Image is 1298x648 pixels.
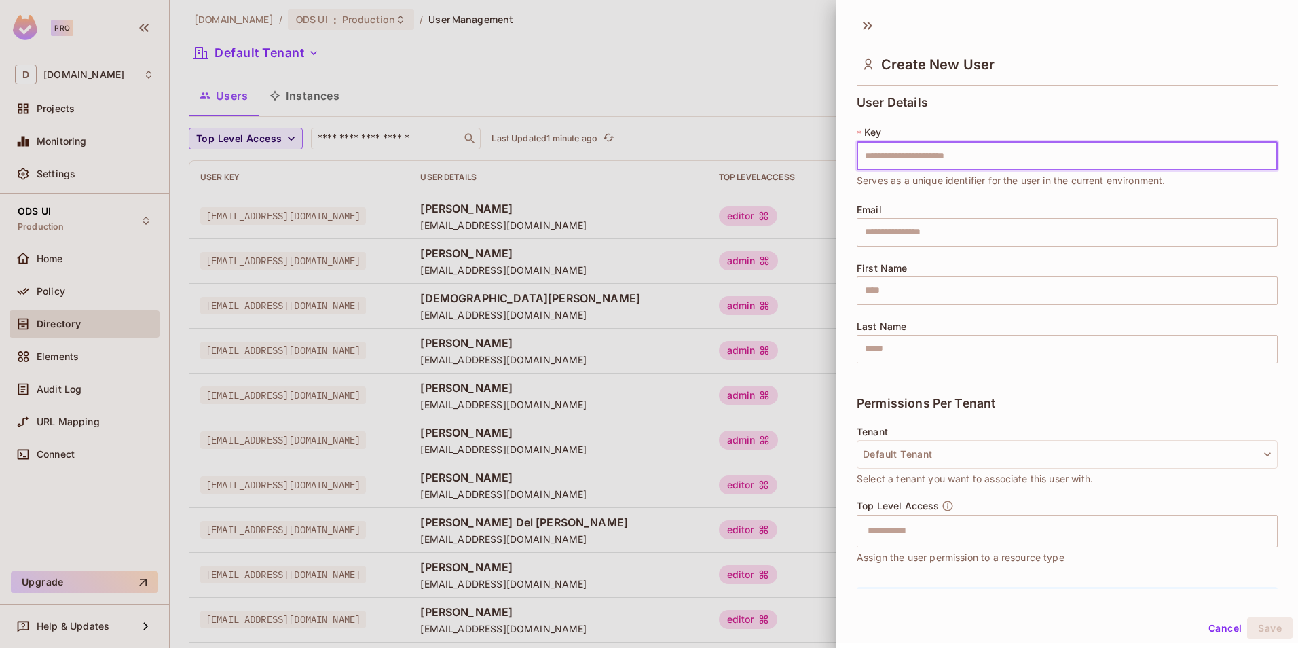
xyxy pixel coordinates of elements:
[1270,529,1273,532] button: Open
[857,501,939,511] span: Top Level Access
[857,204,882,215] span: Email
[857,263,908,274] span: First Name
[857,397,995,410] span: Permissions Per Tenant
[857,321,906,332] span: Last Name
[864,127,881,138] span: Key
[857,550,1064,565] span: Assign the user permission to a resource type
[857,440,1278,469] button: Default Tenant
[857,471,1093,486] span: Select a tenant you want to associate this user with.
[1203,617,1247,639] button: Cancel
[857,427,888,437] span: Tenant
[857,96,928,109] span: User Details
[1247,617,1293,639] button: Save
[857,173,1166,188] span: Serves as a unique identifier for the user in the current environment.
[881,56,995,73] span: Create New User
